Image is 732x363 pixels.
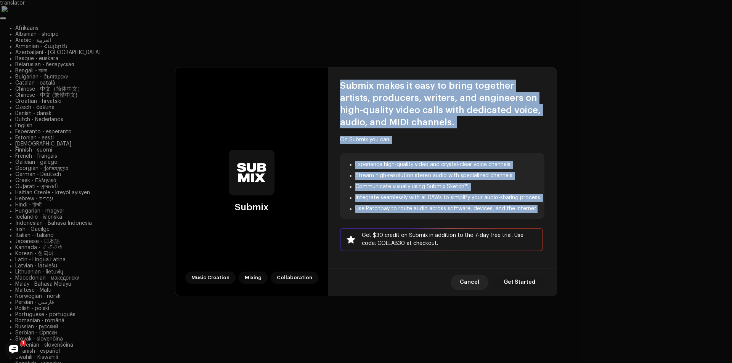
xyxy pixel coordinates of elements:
div: Submix [235,201,268,213]
span: Cancel [460,275,479,290]
li: Stream high-resolution stereo audio with specialized channels. [355,172,544,180]
iframe: Intercom live chat [5,340,23,358]
img: b9de4340-9125-4629-bc9f-1d5712c7440d [229,150,274,195]
li: Use Patchbay to route audio across software, devices, and the internet. [355,205,544,213]
p: Get $30 credit on Submix in addition to the 7-day free trial. Use code: COLLAB30 at checkout. [340,228,543,251]
li: Communicate visually using Submix Sketch™. [355,183,544,191]
span: 1 [20,340,26,346]
li: Integrate seamlessly with all DAWs to simplify your audio-sharing process. [355,194,544,202]
span: Get Started [504,275,535,290]
button: Cancel [451,275,488,290]
div: Collaboration [271,272,318,284]
p: On Submix you can: [340,136,544,144]
button: Get Started [494,275,544,290]
li: Experience high-quality video and crystal-clear voice channels. [355,161,544,169]
div: Mixing [239,272,268,284]
h3: Submix makes it easy to bring together artists, producers, writers, and engineers on high-quality... [340,80,544,128]
div: Music Creation [185,272,236,284]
